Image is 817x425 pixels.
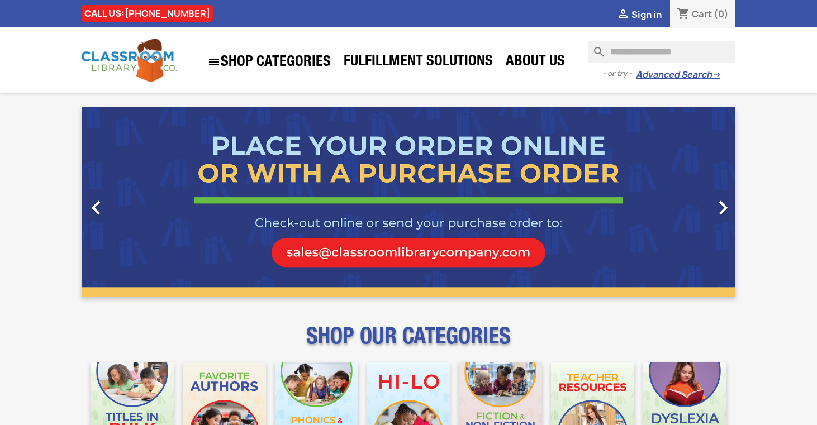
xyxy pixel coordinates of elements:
a:  Sign in [616,8,662,21]
img: Classroom Library Company [82,39,177,82]
p: SHOP OUR CATEGORIES [82,333,735,353]
ul: Carousel container [82,107,735,297]
a: About Us [500,51,571,74]
a: Fulfillment Solutions [338,51,498,74]
a: Advanced Search→ [636,69,720,80]
a: SHOP CATEGORIES [202,50,336,74]
span: - or try - [603,68,636,79]
i: shopping_cart [677,8,690,21]
span: (0) [714,8,729,20]
div: CALL US: [82,5,213,22]
i:  [616,8,630,22]
a: Next [638,107,736,297]
i: search [588,41,601,54]
input: Search [588,41,735,63]
i:  [82,194,110,222]
i:  [709,194,737,222]
a: [PHONE_NUMBER] [125,7,210,20]
span: Sign in [631,8,662,21]
i:  [207,55,221,69]
span: Cart [692,8,712,20]
span: → [712,69,720,80]
a: Previous [82,107,180,297]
